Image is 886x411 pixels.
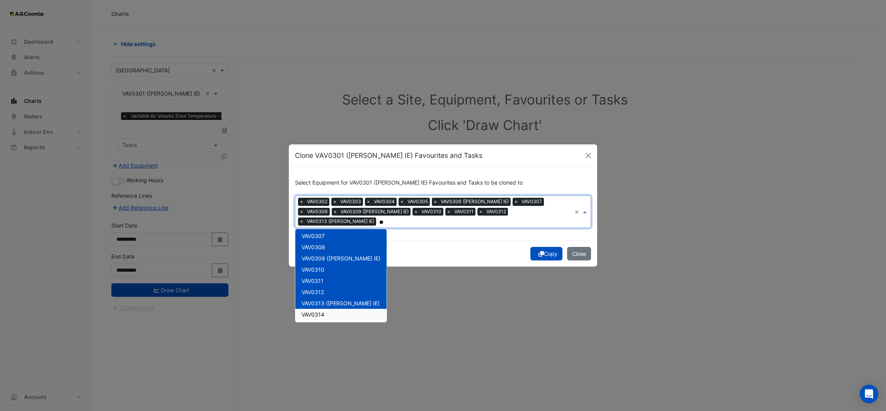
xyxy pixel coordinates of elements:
[583,150,594,161] button: Close
[305,208,330,216] span: VAV0308
[452,208,475,216] span: VAV0311
[520,198,544,205] span: VAV0307
[332,208,339,216] span: ×
[302,233,325,239] span: VAV0307
[302,311,324,318] span: VAV0314
[298,208,305,216] span: ×
[412,208,419,216] span: ×
[439,198,511,205] span: VAV0306 ([PERSON_NAME] IE)
[372,198,397,205] span: VAV0304
[302,244,325,250] span: VAV0308
[302,266,324,273] span: VAV0310
[298,217,305,225] span: ×
[513,198,520,205] span: ×
[567,247,591,260] button: Close
[305,217,376,225] span: VAV0313 ([PERSON_NAME] IE)
[295,180,591,186] h6: Select Equipment for VAV0301 ([PERSON_NAME] IE) Favourites and Tasks to be cloned to
[331,198,338,205] span: ×
[295,229,387,322] ng-dropdown-panel: Options list
[406,198,430,205] span: VAV0305
[305,198,329,205] span: VAV0302
[298,198,305,205] span: ×
[302,277,324,284] span: VAV0311
[295,151,482,161] h5: Clone VAV0301 ([PERSON_NAME] IE) Favourites and Tasks
[477,208,484,216] span: ×
[302,300,380,307] span: VAV0313 ([PERSON_NAME] IE)
[338,198,363,205] span: VAV0303
[860,385,878,403] div: Open Intercom Messenger
[530,247,562,260] button: Copy
[339,208,411,216] span: VAV0309 ([PERSON_NAME] IE)
[432,198,439,205] span: ×
[399,198,406,205] span: ×
[302,255,380,262] span: VAV0309 ([PERSON_NAME] IE)
[484,208,508,216] span: VAV0312
[445,208,452,216] span: ×
[574,208,581,216] span: Clear
[302,289,324,295] span: VAV0312
[365,198,372,205] span: ×
[419,208,443,216] span: VAV0310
